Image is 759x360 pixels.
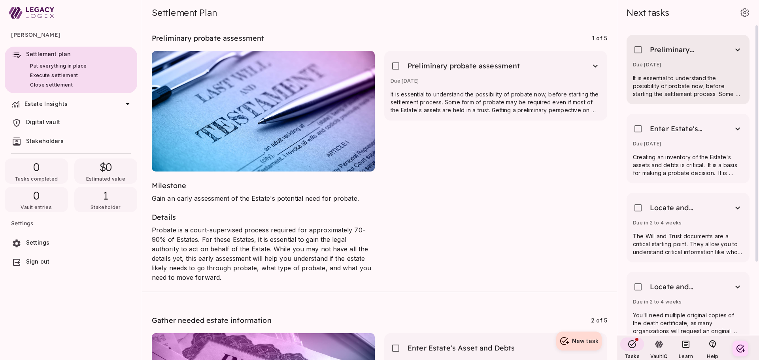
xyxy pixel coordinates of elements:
[152,226,371,281] span: Probate is a court-supervised process required for approximately 70-90% of Estates. For these Est...
[100,160,112,174] span: $0
[633,141,661,147] span: Due [DATE]
[391,78,419,84] span: Due [DATE]
[33,188,40,203] span: 0
[408,343,515,353] span: Enter Estate's Asset and Debts
[26,239,49,246] span: Settings
[633,153,743,177] p: Creating an inventory of the Estate's assets and debts is critical. It is a basis for making a pr...
[21,204,52,210] span: Vault entries
[633,74,743,98] p: It is essential to understand the possibility of probate now, before starting the settlement proc...
[591,317,607,324] span: 2 of 5
[26,119,60,125] span: Digital vault
[26,138,64,144] span: Stakeholders
[86,176,125,182] span: Estimated value
[33,160,40,174] span: 0
[633,62,661,68] span: Due [DATE]
[11,25,131,44] span: [PERSON_NAME]
[152,194,359,202] span: Gain an early assessment of the Estate's potential need for probate.
[650,203,708,213] span: Locate and upload the Estate's legal documents
[650,353,668,359] span: VaultIQ
[408,61,520,71] span: Preliminary probate assessment
[30,82,73,88] span: Close settlement
[74,187,138,212] div: 1Stakeholder
[5,134,137,150] a: Stakeholders
[30,72,78,78] span: Execute settlement
[572,337,599,344] span: New task
[627,7,669,18] span: Next tasks
[26,258,49,265] span: Sign out
[627,35,750,104] div: Preliminary probate assessmentDue [DATE]It is essential to understand the possibility of probate ...
[650,282,708,292] span: Locate and upload the deceased’s death certificate
[627,272,750,341] div: Locate and upload the deceased’s death certificateDue in 2 to 4 weeksYou'll need multiple origina...
[26,51,71,57] span: Settlement plan
[627,114,750,183] div: Enter Estate's Asset and DebtsDue [DATE]Creating an inventory of the Estate's assets and debts is...
[152,316,272,325] span: Gather needed estate information
[633,220,682,226] span: Due in 2 to 4 weeks
[633,311,743,335] p: You'll need multiple original copies of the death certificate, as many organizations will request...
[5,115,137,131] a: Digital vault
[152,34,264,43] span: Preliminary probate assessment
[5,254,137,271] a: Sign out
[650,45,708,55] span: Preliminary probate assessment
[25,100,68,107] span: Estate Insights
[15,176,58,182] span: Tasks completed
[74,158,138,184] div: $0Estimated value
[152,181,186,190] span: Milestone
[633,299,682,305] span: Due in 2 to 4 weeks
[384,51,607,121] div: Preliminary probate assessmentDue [DATE]It is essential to understand the possibility of probate ...
[556,332,602,351] button: New task
[679,353,693,359] span: Learn
[91,204,121,210] span: Stakeholder
[625,353,640,359] span: Tasks
[152,51,375,172] img: settlement-plan
[11,214,131,233] span: Settings
[152,7,217,18] span: Settlement Plan
[650,124,708,134] span: Enter Estate's Asset and Debts
[5,158,68,184] div: 0Tasks completed
[707,353,718,359] span: Help
[733,341,748,356] button: Create your first task
[5,96,137,112] div: Estate Insights
[30,63,87,69] span: Put everything in place
[633,232,743,256] p: The Will and Trust documents are a critical starting point. They allow you to understand critical...
[5,187,68,212] div: 0Vault entries
[5,47,137,93] a: Settlement planPut everything in placeExecute settlementClose settlement
[103,188,108,203] span: 1
[391,90,601,114] p: It is essential to understand the possibility of probate now, before starting the settlement proc...
[627,193,750,262] div: Locate and upload the Estate's legal documentsDue in 2 to 4 weeksThe Will and Trust documents are...
[152,213,176,222] span: Details
[592,35,607,41] span: 1 of 5
[5,235,137,252] a: Settings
